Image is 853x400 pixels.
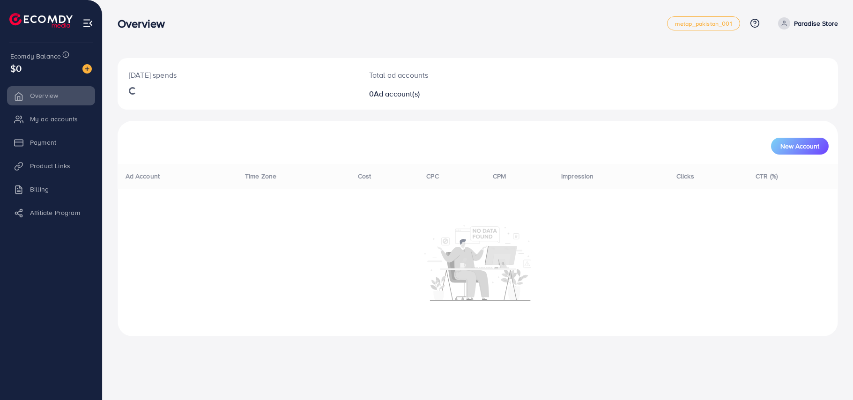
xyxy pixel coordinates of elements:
[374,89,420,99] span: Ad account(s)
[82,64,92,74] img: image
[9,13,73,28] img: logo
[10,61,22,75] span: $0
[369,69,527,81] p: Total ad accounts
[771,138,829,155] button: New Account
[794,18,838,29] p: Paradise Store
[774,17,838,30] a: Paradise Store
[675,21,732,27] span: metap_pakistan_001
[10,52,61,61] span: Ecomdy Balance
[780,143,819,149] span: New Account
[667,16,740,30] a: metap_pakistan_001
[82,18,93,29] img: menu
[129,69,347,81] p: [DATE] spends
[369,89,527,98] h2: 0
[118,17,172,30] h3: Overview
